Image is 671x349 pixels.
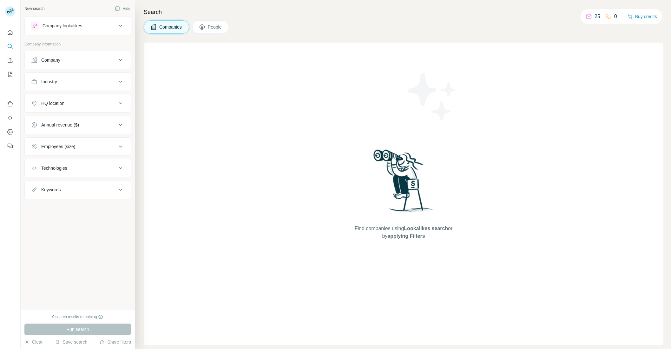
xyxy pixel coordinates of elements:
h4: Search [144,8,663,17]
button: HQ location [25,96,131,111]
span: Companies [159,24,182,30]
button: Use Surfe on LinkedIn [5,98,15,110]
img: Surfe Illustration - Stars [404,68,461,125]
button: Buy credits [628,12,657,21]
div: HQ location [41,100,64,106]
img: Surfe Illustration - Woman searching with binoculars [371,148,437,219]
button: Company lookalikes [25,18,131,33]
button: Enrich CSV [5,55,15,66]
div: Employees (size) [41,143,75,150]
button: Feedback [5,140,15,152]
p: 25 [595,13,600,20]
button: Keywords [25,182,131,197]
div: New search [24,6,44,11]
button: Hide [110,4,135,13]
div: 0 search results remaining [52,314,103,320]
button: Annual revenue ($) [25,117,131,133]
span: People [208,24,222,30]
div: Annual revenue ($) [41,122,79,128]
div: Industry [41,79,57,85]
button: Employees (size) [25,139,131,154]
span: Lookalikes search [404,226,448,231]
button: Search [5,41,15,52]
span: applying Filters [387,233,425,239]
span: Find companies using or by [353,225,454,240]
button: Technologies [25,161,131,176]
button: Quick start [5,27,15,38]
p: 0 [614,13,617,20]
button: Share filters [100,339,131,345]
button: Use Surfe API [5,112,15,124]
div: Company [41,57,60,63]
div: Company lookalikes [43,23,82,29]
button: Industry [25,74,131,89]
div: Technologies [41,165,67,171]
button: Clear [24,339,43,345]
div: Keywords [41,187,61,193]
button: Dashboard [5,126,15,138]
button: Save search [55,339,87,345]
button: My lists [5,69,15,80]
button: Company [25,52,131,68]
p: Company information [24,41,131,47]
